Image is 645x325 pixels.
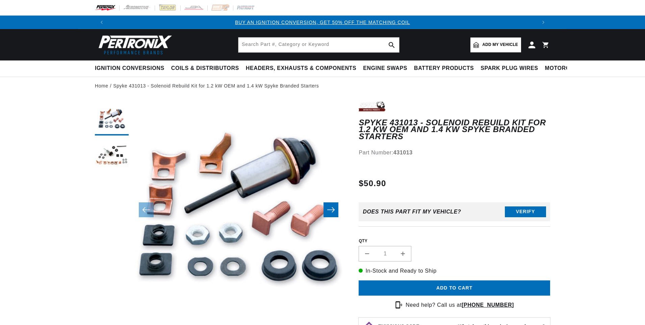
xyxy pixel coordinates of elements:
span: Ignition Conversions [95,65,164,72]
img: Pertronix [95,33,173,56]
div: 1 of 3 [108,19,537,26]
button: Add to cart [359,280,550,296]
input: Search Part #, Category or Keyword [238,37,399,52]
summary: Engine Swaps [360,60,411,76]
span: Engine Swaps [363,65,407,72]
p: In-Stock and Ready to Ship [359,267,550,275]
button: Slide right [324,202,338,217]
media-gallery: Gallery Viewer [95,102,345,318]
a: Add my vehicle [470,37,521,52]
span: $50.90 [359,177,386,190]
span: Spark Plug Wires [481,65,538,72]
div: Does This part fit My vehicle? [363,209,461,215]
div: Announcement [108,19,537,26]
button: Translation missing: en.sections.announcements.previous_announcement [95,16,108,29]
button: Load image 1 in gallery view [95,102,129,135]
summary: Spark Plug Wires [477,60,541,76]
span: Coils & Distributors [171,65,239,72]
slideshow-component: Translation missing: en.sections.announcements.announcement_bar [78,16,567,29]
strong: 431013 [393,150,413,155]
p: Need help? Call us at [406,301,514,309]
a: Spyke 431013 - Solenoid Rebuild Kit for 1.2 kW OEM and 1.4 kW Spyke Branded Starters [113,82,319,90]
span: Headers, Exhausts & Components [246,65,356,72]
a: [PHONE_NUMBER] [462,302,514,308]
nav: breadcrumbs [95,82,550,90]
span: Battery Products [414,65,474,72]
button: Translation missing: en.sections.announcements.next_announcement [537,16,550,29]
button: search button [384,37,399,52]
summary: Headers, Exhausts & Components [242,60,360,76]
div: Part Number: [359,148,550,157]
button: Load image 2 in gallery view [95,139,129,173]
span: Add my vehicle [482,42,518,48]
button: Verify [505,206,546,217]
a: BUY AN IGNITION CONVERSION, GET 50% OFF THE MATCHING COIL [235,20,410,25]
summary: Coils & Distributors [168,60,242,76]
summary: Battery Products [411,60,477,76]
a: Home [95,82,108,90]
button: Slide left [139,202,154,217]
label: QTY [359,238,550,244]
h1: Spyke 431013 - Solenoid Rebuild Kit for 1.2 kW OEM and 1.4 kW Spyke Branded Starters [359,119,550,140]
summary: Ignition Conversions [95,60,168,76]
span: Motorcycle [545,65,585,72]
summary: Motorcycle [542,60,589,76]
